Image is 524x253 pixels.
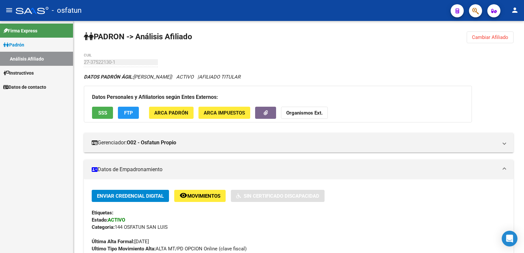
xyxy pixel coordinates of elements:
strong: Última Alta Formal: [92,239,134,244]
strong: O02 - Osfatun Propio [127,139,176,146]
mat-icon: remove_red_eye [179,191,187,199]
button: Sin Certificado Discapacidad [231,190,325,202]
span: Movimientos [187,193,220,199]
span: Sin Certificado Discapacidad [244,193,319,199]
span: ALTA MT/PD OPCION Online (clave fiscal) [92,246,247,252]
mat-panel-title: Gerenciador: [92,139,498,146]
strong: Estado: [92,217,108,223]
button: Enviar Credencial Digital [92,190,169,202]
span: Cambiar Afiliado [472,34,508,40]
span: Enviar Credencial Digital [97,193,164,199]
i: | ACTIVO | [84,74,240,80]
button: Organismos Ext. [281,107,328,119]
button: Cambiar Afiliado [467,31,514,43]
span: - osfatun [52,3,82,18]
div: Open Intercom Messenger [502,231,517,246]
strong: PADRON -> Análisis Afiliado [84,32,192,41]
span: SSS [98,110,107,116]
mat-expansion-panel-header: Datos de Empadronamiento [84,160,514,179]
button: Movimientos [174,190,226,202]
span: FTP [124,110,133,116]
div: 144 OSFATUN SAN LUIS [92,224,506,231]
strong: Categoria: [92,224,115,230]
strong: Etiquetas: [92,210,113,216]
span: ARCA Impuestos [204,110,245,116]
span: [PERSON_NAME] [84,74,171,80]
span: AFILIADO TITULAR [199,74,240,80]
mat-panel-title: Datos de Empadronamiento [92,166,498,173]
mat-icon: menu [5,6,13,14]
span: Padrón [3,41,24,48]
span: Firma Express [3,27,37,34]
span: ARCA Padrón [154,110,188,116]
button: ARCA Padrón [149,107,194,119]
strong: Organismos Ext. [286,110,323,116]
mat-expansion-panel-header: Gerenciador:O02 - Osfatun Propio [84,133,514,153]
span: Instructivos [3,69,34,77]
span: Datos de contacto [3,83,46,91]
strong: Ultimo Tipo Movimiento Alta: [92,246,156,252]
button: FTP [118,107,139,119]
button: ARCA Impuestos [198,107,250,119]
strong: ACTIVO [108,217,125,223]
h3: Datos Personales y Afiliatorios según Entes Externos: [92,93,464,102]
mat-icon: person [511,6,519,14]
strong: DATOS PADRÓN ÁGIL: [84,74,133,80]
span: [DATE] [92,239,149,244]
button: SSS [92,107,113,119]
